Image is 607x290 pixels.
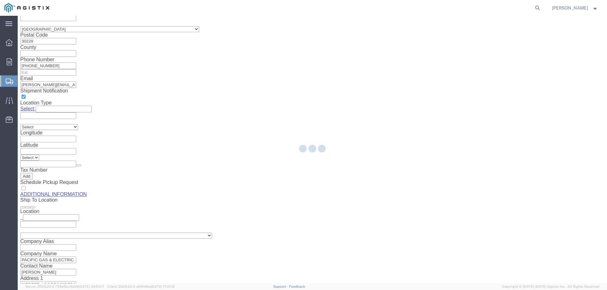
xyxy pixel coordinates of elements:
span: [DATE] 17:21:12 [151,285,175,288]
img: logo [4,3,49,13]
button: [PERSON_NAME] [552,4,598,12]
span: Joe Carlton [552,4,588,11]
span: Client: 2025.20.0-e640dba [107,285,175,288]
a: Feedback [289,285,305,288]
span: Copyright © [DATE]-[DATE] Agistix Inc., All Rights Reserved [502,284,599,289]
a: Support [273,285,289,288]
span: Server: 2025.20.0-734e5bc92d9 [25,285,104,288]
span: [DATE] 09:51:07 [79,285,104,288]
